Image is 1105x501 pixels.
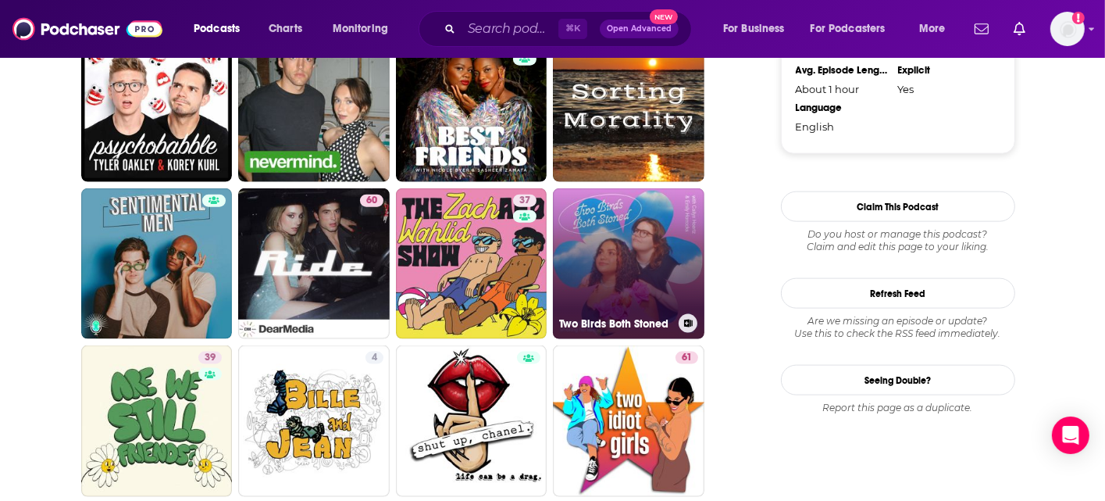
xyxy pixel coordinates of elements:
span: 39 [205,350,216,366]
a: Two Birds Both Stoned [553,188,704,340]
span: 37 [519,193,530,209]
svg: Add a profile image [1072,12,1085,24]
span: More [919,18,946,40]
span: ⌘ K [558,19,587,39]
a: 61 [553,345,704,497]
span: 61 [682,350,692,366]
div: Language [796,102,888,114]
span: Monitoring [333,18,388,40]
button: open menu [712,16,804,41]
a: Show notifications dropdown [1007,16,1032,42]
div: Explicit [898,64,990,77]
a: 4 [238,345,390,497]
span: Charts [269,18,302,40]
span: For Business [723,18,785,40]
span: Do you host or manage this podcast? [781,228,1015,241]
img: Podchaser - Follow, Share and Rate Podcasts [12,14,162,44]
a: 60 [360,195,383,207]
div: Report this page as a duplicate. [781,402,1015,414]
a: Seeing Double? [781,365,1015,395]
h3: Two Birds Both Stoned [559,317,672,331]
a: 61 [675,352,698,364]
div: English [796,120,888,133]
div: Search podcasts, credits, & more... [433,11,707,47]
button: open menu [908,16,965,41]
a: 4 [365,352,383,364]
a: 37 [513,195,536,207]
a: 60 [238,188,390,340]
a: Show notifications dropdown [968,16,995,42]
div: About 1 hour [796,83,888,95]
a: Charts [258,16,312,41]
div: Open Intercom Messenger [1052,417,1089,454]
a: 39 [198,352,222,364]
a: 37 [396,188,547,340]
button: open menu [322,16,408,41]
button: Show profile menu [1050,12,1085,46]
span: Open Advanced [607,25,672,33]
div: Claim and edit this page to your liking. [781,228,1015,253]
span: 60 [366,193,377,209]
div: Avg. Episode Length [796,64,888,77]
span: 4 [372,350,377,366]
button: open menu [800,16,908,41]
a: 75 [396,30,547,182]
img: User Profile [1050,12,1085,46]
a: 66 [81,30,233,182]
button: open menu [183,16,260,41]
span: New [650,9,678,24]
span: Logged in as ocharlson [1050,12,1085,46]
span: For Podcasters [811,18,886,40]
div: Are we missing an episode or update? Use this to check the RSS feed immediately. [781,315,1015,340]
button: Refresh Feed [781,278,1015,309]
input: Search podcasts, credits, & more... [462,16,558,41]
span: Podcasts [194,18,240,40]
a: 39 [81,345,233,497]
button: Open AdvancedNew [600,20,679,38]
button: Claim This Podcast [781,191,1015,222]
div: Yes [898,83,990,95]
